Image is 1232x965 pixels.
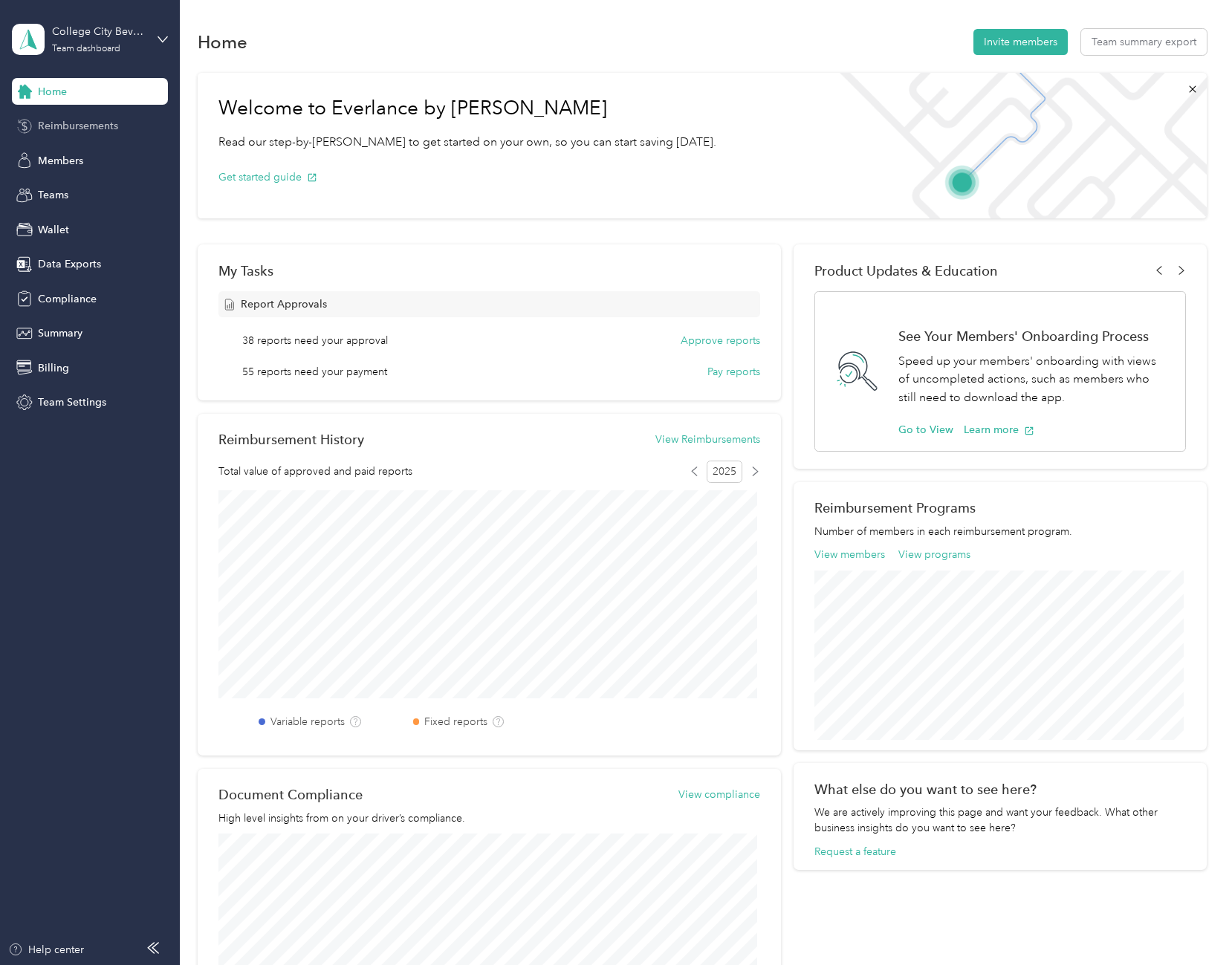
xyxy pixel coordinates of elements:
[814,547,885,562] button: View members
[964,422,1034,438] button: Learn more
[38,118,118,134] span: Reimbursements
[38,84,67,100] span: Home
[218,464,412,479] span: Total value of approved and paid reports
[38,187,68,203] span: Teams
[814,263,998,279] span: Product Updates & Education
[218,810,759,826] p: High level insights from on your driver’s compliance.
[814,844,896,860] button: Request a feature
[814,500,1185,516] h2: Reimbursement Programs
[1149,882,1232,965] iframe: Everlance-gr Chat Button Frame
[270,714,345,730] label: Variable reports
[898,422,953,438] button: Go to View
[218,97,716,120] h1: Welcome to Everlance by [PERSON_NAME]
[38,256,101,272] span: Data Exports
[241,296,327,312] span: Report Approvals
[707,461,742,483] span: 2025
[52,45,120,53] div: Team dashboard
[814,805,1185,836] div: We are actively improving this page and want your feedback. What other business insights do you w...
[52,24,145,39] div: College City Beverage
[814,524,1185,539] p: Number of members in each reimbursement program.
[1081,29,1207,55] button: Team summary export
[218,263,759,279] div: My Tasks
[424,714,487,730] label: Fixed reports
[218,133,716,152] p: Read our step-by-[PERSON_NAME] to get started on your own, so you can start saving [DATE].
[218,787,363,802] h2: Document Compliance
[8,942,84,958] button: Help center
[655,432,760,447] button: View Reimbursements
[814,782,1185,797] div: What else do you want to see here?
[973,29,1068,55] button: Invite members
[898,547,970,562] button: View programs
[38,291,97,307] span: Compliance
[681,333,760,348] button: Approve reports
[898,328,1169,344] h1: See Your Members' Onboarding Process
[898,352,1169,407] p: Speed up your members' onboarding with views of uncompleted actions, such as members who still ne...
[38,360,69,376] span: Billing
[38,153,83,169] span: Members
[825,73,1206,218] img: Welcome to everlance
[707,364,760,380] button: Pay reports
[38,222,69,238] span: Wallet
[38,394,106,410] span: Team Settings
[38,325,82,341] span: Summary
[198,34,247,50] h1: Home
[242,333,388,348] span: 38 reports need your approval
[218,169,317,185] button: Get started guide
[678,787,760,802] button: View compliance
[242,364,387,380] span: 55 reports need your payment
[218,432,364,447] h2: Reimbursement History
